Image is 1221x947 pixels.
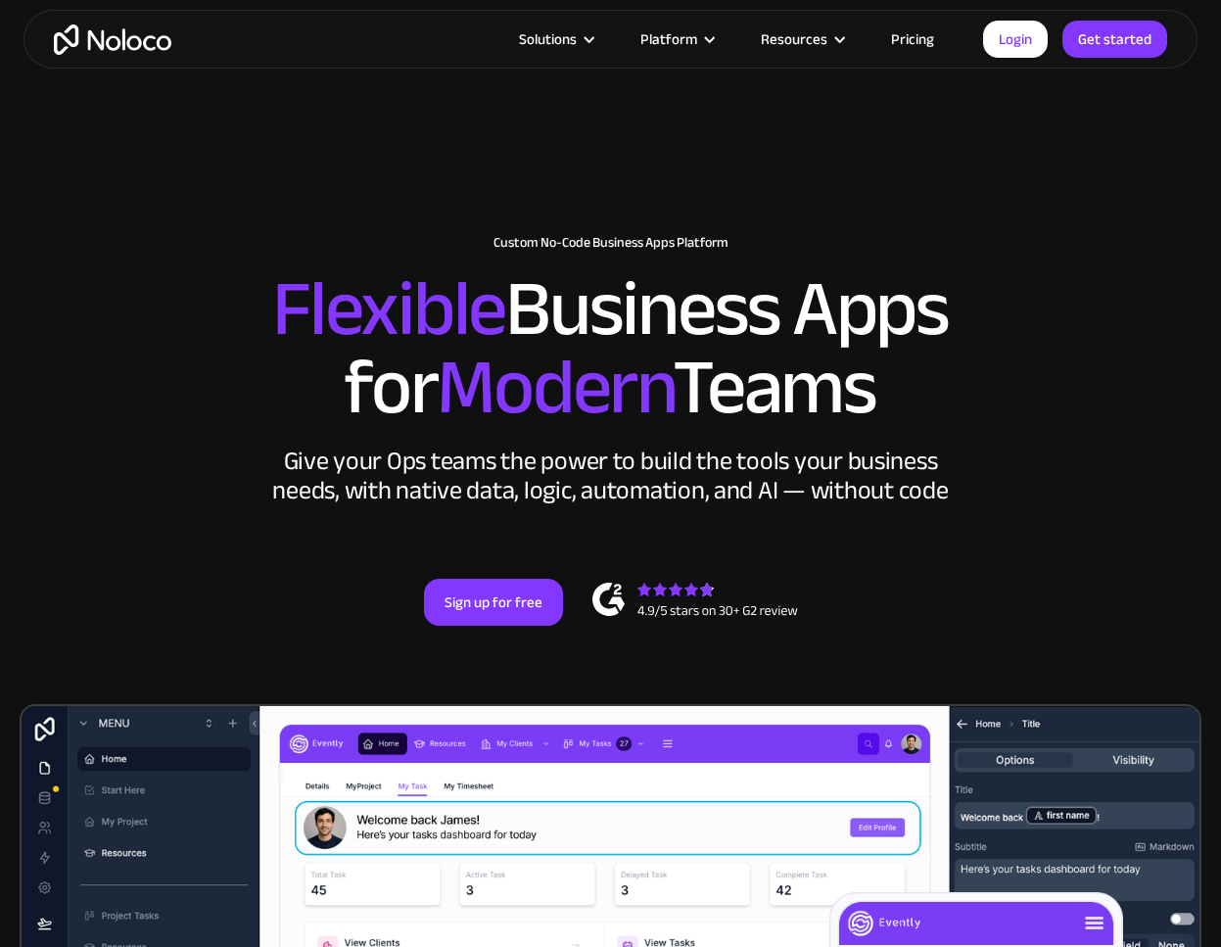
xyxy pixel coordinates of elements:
h1: Custom No-Code Business Apps Platform [20,235,1201,251]
a: Pricing [867,26,959,52]
span: Flexible [272,236,505,382]
h2: Business Apps for Teams [20,270,1201,427]
span: Modern [437,314,673,460]
div: Solutions [519,26,577,52]
div: Solutions [494,26,616,52]
a: Get started [1062,21,1167,58]
a: Login [983,21,1048,58]
div: Give your Ops teams the power to build the tools your business needs, with native data, logic, au... [268,447,954,505]
div: Platform [640,26,697,52]
a: Sign up for free [424,579,563,626]
div: Platform [616,26,736,52]
a: home [54,24,171,55]
div: Resources [736,26,867,52]
div: Resources [761,26,827,52]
